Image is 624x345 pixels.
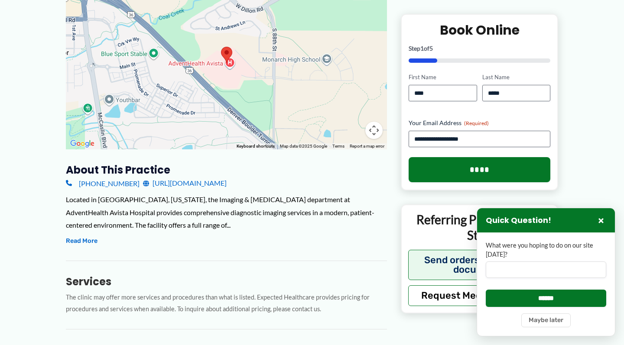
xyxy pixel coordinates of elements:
[409,73,477,81] label: First Name
[66,163,387,177] h3: About this practice
[143,177,227,190] a: [URL][DOMAIN_NAME]
[420,45,424,52] span: 1
[521,313,571,327] button: Maybe later
[429,45,433,52] span: 5
[332,144,344,148] a: Terms (opens in new tab)
[237,143,275,149] button: Keyboard shortcuts
[408,285,551,306] button: Request Medical Records
[365,122,383,139] button: Map camera controls
[66,177,140,190] a: [PHONE_NUMBER]
[68,138,97,149] img: Google
[409,22,550,39] h2: Book Online
[408,249,551,280] button: Send orders and clinical documents
[408,212,551,243] p: Referring Providers and Staff
[66,193,387,232] div: Located in [GEOGRAPHIC_DATA], [US_STATE], the Imaging & [MEDICAL_DATA] department at AdventHealth...
[66,275,387,288] h3: Services
[409,119,550,127] label: Your Email Address
[596,215,606,226] button: Close
[350,144,384,148] a: Report a map error
[464,120,489,126] span: (Required)
[66,292,387,315] p: The clinic may offer more services and procedures than what is listed. Expected Healthcare provid...
[68,138,97,149] a: Open this area in Google Maps (opens a new window)
[486,216,551,226] h3: Quick Question!
[409,45,550,52] p: Step of
[482,73,550,81] label: Last Name
[486,241,606,259] label: What were you hoping to do on our site [DATE]?
[280,144,327,148] span: Map data ©2025 Google
[66,236,97,246] button: Read More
